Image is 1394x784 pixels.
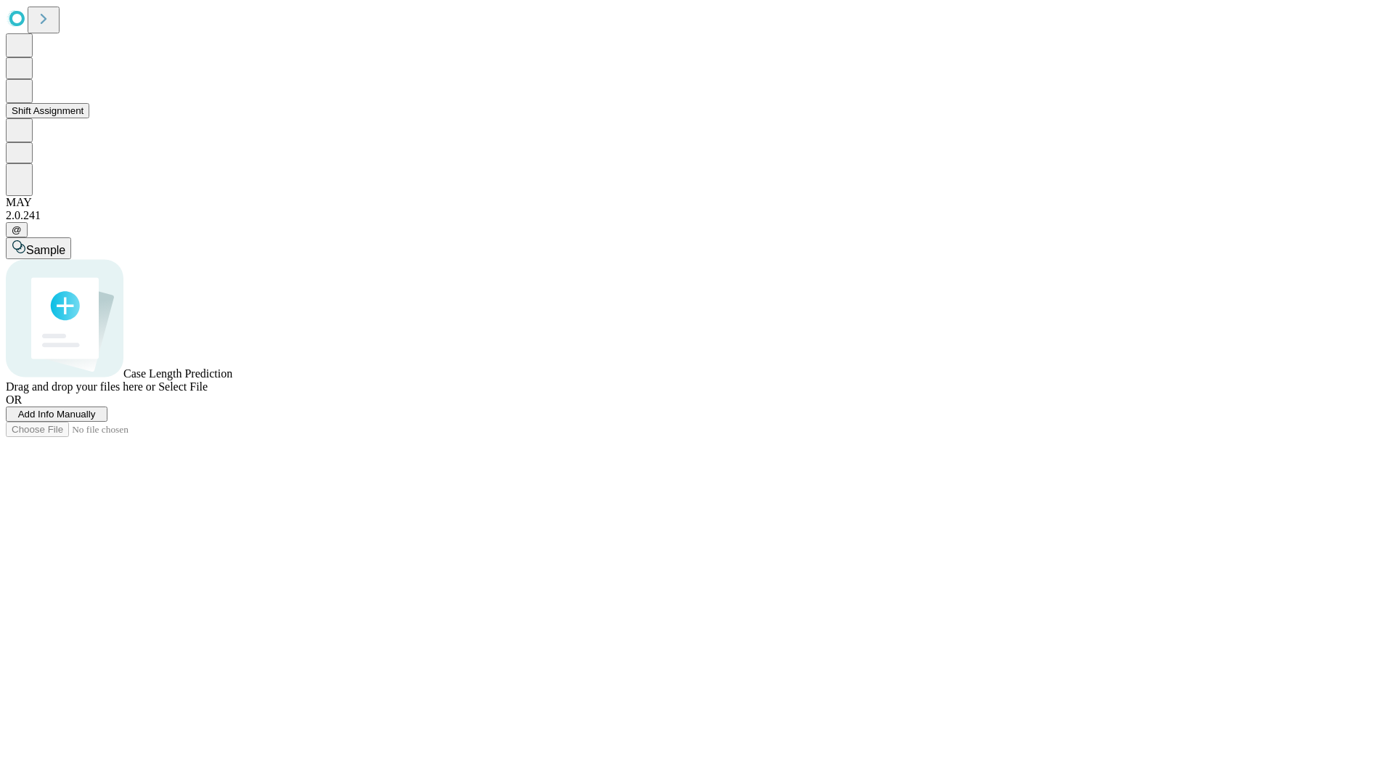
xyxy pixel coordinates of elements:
[12,224,22,235] span: @
[6,380,155,393] span: Drag and drop your files here or
[123,367,232,380] span: Case Length Prediction
[6,393,22,406] span: OR
[6,196,1388,209] div: MAY
[26,244,65,256] span: Sample
[6,237,71,259] button: Sample
[6,209,1388,222] div: 2.0.241
[6,222,28,237] button: @
[6,103,89,118] button: Shift Assignment
[6,407,107,422] button: Add Info Manually
[18,409,96,420] span: Add Info Manually
[158,380,208,393] span: Select File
